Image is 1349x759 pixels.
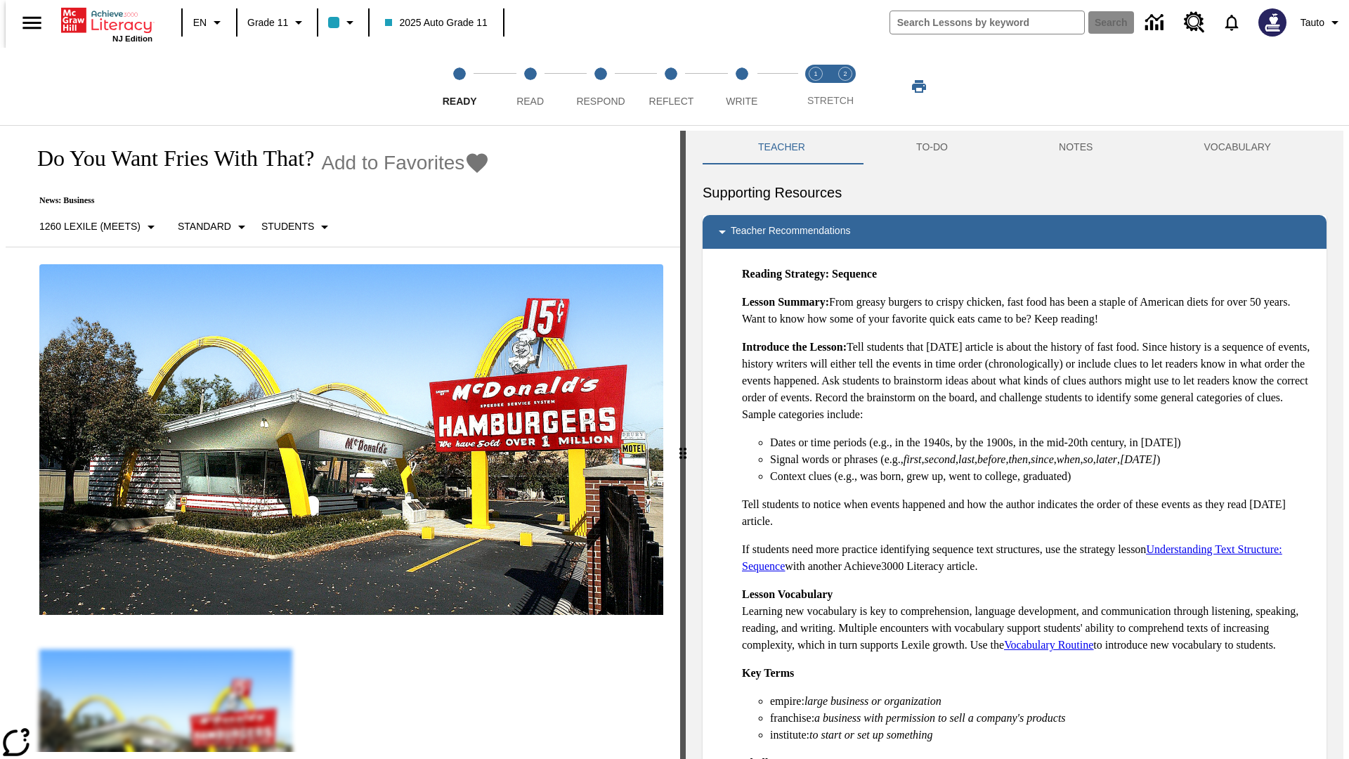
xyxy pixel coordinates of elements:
em: to start or set up something [809,729,933,741]
div: reading [6,131,680,752]
button: Select a new avatar [1250,4,1295,41]
li: institute: [770,727,1315,744]
li: franchise: [770,710,1315,727]
button: Class color is light blue. Change class color [322,10,364,35]
em: since [1031,453,1054,465]
p: Students [261,219,314,234]
button: Select Student [256,214,339,240]
button: Add to Favorites - Do You Want Fries With That? [321,150,490,175]
em: second [925,453,956,465]
strong: Sequence [832,268,877,280]
strong: Lesson Vocabulary [742,588,833,600]
span: Add to Favorites [321,152,464,174]
button: Select Lexile, 1260 Lexile (Meets) [34,214,165,240]
strong: Key Terms [742,667,794,679]
h1: Do You Want Fries With That? [22,145,314,171]
span: Write [726,96,757,107]
strong: Introduce the Lesson: [742,341,847,353]
span: 2025 Auto Grade 11 [385,15,487,30]
button: Open side menu [11,2,53,44]
span: Read [516,96,544,107]
span: Tauto [1301,15,1324,30]
button: Reflect step 4 of 5 [630,48,712,125]
a: Vocabulary Routine [1004,639,1093,651]
p: If students need more practice identifying sequence text structures, use the strategy lesson with... [742,541,1315,575]
button: Respond step 3 of 5 [560,48,641,125]
button: Print [897,74,941,99]
text: 1 [814,70,817,77]
p: News: Business [22,195,490,206]
em: [DATE] [1120,453,1156,465]
em: later [1096,453,1117,465]
span: Reflect [649,96,694,107]
p: Standard [178,219,231,234]
button: Read step 2 of 5 [489,48,571,125]
span: Ready [443,96,477,107]
button: Stretch Read step 1 of 2 [795,48,836,125]
li: Signal words or phrases (e.g., , , , , , , , , , ) [770,451,1315,468]
div: Teacher Recommendations [703,215,1327,249]
em: last [958,453,975,465]
em: so [1083,453,1093,465]
text: 2 [843,70,847,77]
div: Instructional Panel Tabs [703,131,1327,164]
img: Avatar [1258,8,1286,37]
em: then [1008,453,1028,465]
p: Learning new vocabulary is key to comprehension, language development, and communication through ... [742,586,1315,654]
p: 1260 Lexile (Meets) [39,219,141,234]
em: large business or organization [804,695,941,707]
em: before [977,453,1005,465]
a: Understanding Text Structure: Sequence [742,543,1282,572]
span: STRETCH [807,95,854,106]
button: NOTES [1003,131,1148,164]
button: Teacher [703,131,861,164]
div: activity [686,131,1343,759]
strong: Lesson Summary: [742,296,829,308]
button: Stretch Respond step 2 of 2 [825,48,866,125]
span: Respond [576,96,625,107]
button: Language: EN, Select a language [187,10,232,35]
a: Notifications [1213,4,1250,41]
p: Teacher Recommendations [731,223,850,240]
button: Profile/Settings [1295,10,1349,35]
div: Press Enter or Spacebar and then press right and left arrow keys to move the slider [680,131,686,759]
a: Data Center [1137,4,1175,42]
button: Write step 5 of 5 [701,48,783,125]
span: NJ Edition [112,34,152,43]
div: Home [61,5,152,43]
em: first [904,453,922,465]
button: Ready step 1 of 5 [419,48,500,125]
p: Tell students to notice when events happened and how the author indicates the order of these even... [742,496,1315,530]
img: One of the first McDonald's stores, with the iconic red sign and golden arches. [39,264,663,616]
button: Grade: Grade 11, Select a grade [242,10,313,35]
strong: Reading Strategy: [742,268,829,280]
em: when [1057,453,1081,465]
li: Context clues (e.g., was born, grew up, went to college, graduated) [770,468,1315,485]
p: From greasy burgers to crispy chicken, fast food has been a staple of American diets for over 50 ... [742,294,1315,327]
button: Scaffolds, Standard [172,214,256,240]
button: TO-DO [861,131,1003,164]
span: Grade 11 [247,15,288,30]
h6: Supporting Resources [703,181,1327,204]
span: EN [193,15,207,30]
em: a business with permission to sell a company's products [814,712,1066,724]
input: search field [890,11,1084,34]
li: empire: [770,693,1315,710]
a: Resource Center, Will open in new tab [1175,4,1213,41]
li: Dates or time periods (e.g., in the 1940s, by the 1900s, in the mid-20th century, in [DATE]) [770,434,1315,451]
p: Tell students that [DATE] article is about the history of fast food. Since history is a sequence ... [742,339,1315,423]
button: VOCABULARY [1148,131,1327,164]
